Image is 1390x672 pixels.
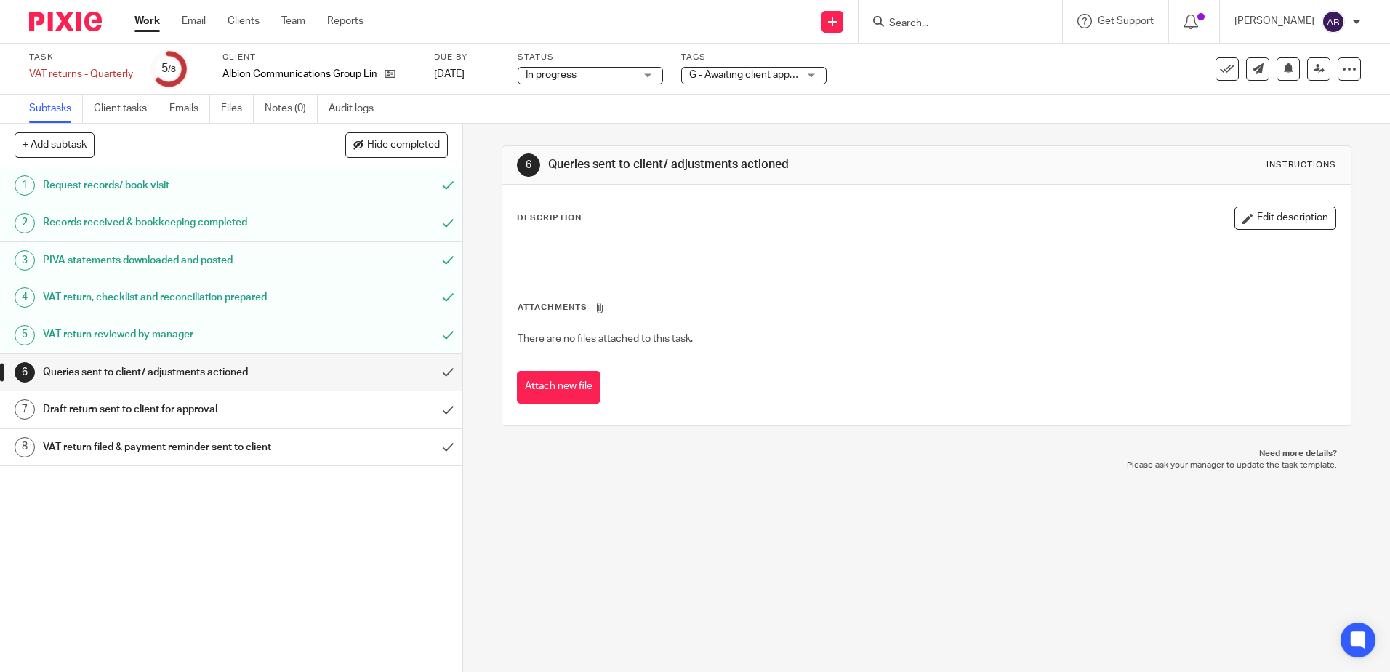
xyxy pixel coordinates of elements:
img: svg%3E [1322,10,1345,33]
a: Email [182,14,206,28]
a: Subtasks [29,95,83,123]
p: Need more details? [516,448,1336,460]
button: Hide completed [345,132,448,157]
a: Notes (0) [265,95,318,123]
div: VAT returns - Quarterly [29,67,133,81]
img: Pixie [29,12,102,31]
div: 1 [15,175,35,196]
a: Client tasks [94,95,158,123]
a: Emails [169,95,210,123]
span: Get Support [1098,16,1154,26]
div: 5 [15,325,35,345]
a: Files [221,95,254,123]
div: 3 [15,250,35,271]
div: 2 [15,213,35,233]
a: Team [281,14,305,28]
div: 4 [15,287,35,308]
h1: Records received & bookkeeping completed [43,212,293,233]
div: 5 [161,60,176,77]
p: Please ask your manager to update the task template. [516,460,1336,471]
a: Reports [327,14,363,28]
h1: Queries sent to client/ adjustments actioned [548,157,957,172]
span: There are no files attached to this task. [518,334,693,344]
label: Client [222,52,416,63]
span: Hide completed [367,140,440,151]
p: [PERSON_NAME] [1234,14,1314,28]
span: [DATE] [434,69,465,79]
h1: Request records/ book visit [43,175,293,196]
h1: VAT return reviewed by manager [43,324,293,345]
h1: PIVA statements downloaded and posted [43,249,293,271]
label: Status [518,52,663,63]
span: Attachments [518,303,587,311]
div: 7 [15,399,35,420]
div: 6 [15,362,35,383]
label: Due by [434,52,499,63]
div: 6 [517,153,540,177]
input: Search [888,17,1019,31]
span: G - Awaiting client approval [689,70,811,80]
button: Attach new file [517,371,600,404]
h1: Queries sent to client/ adjustments actioned [43,361,293,383]
label: Task [29,52,133,63]
a: Clients [228,14,260,28]
a: Work [134,14,160,28]
p: Description [517,212,582,224]
small: /8 [168,65,176,73]
button: Edit description [1234,207,1336,230]
span: In progress [526,70,577,80]
div: 8 [15,437,35,457]
label: Tags [681,52,827,63]
h1: VAT return filed & payment reminder sent to client [43,436,293,458]
button: + Add subtask [15,132,95,157]
h1: VAT return, checklist and reconciliation prepared [43,287,293,308]
a: Audit logs [329,95,385,123]
h1: Draft return sent to client for approval [43,399,293,420]
p: Albion Communications Group Limited [222,67,377,81]
div: Instructions [1266,159,1336,171]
